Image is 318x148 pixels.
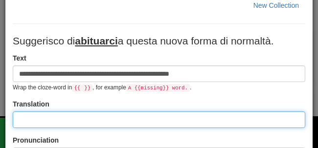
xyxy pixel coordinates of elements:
small: Wrap the cloze-word in , for example . [13,84,191,91]
code: A {{missing}} word. [126,84,190,92]
label: Pronunciation [13,135,59,145]
code: }} [82,84,92,92]
label: Text [13,53,26,63]
label: Translation [13,99,49,109]
p: Suggerisco di a questa nuova forma di normaltà. [13,34,305,48]
u: abituarci [75,35,118,46]
code: {{ [72,84,82,92]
